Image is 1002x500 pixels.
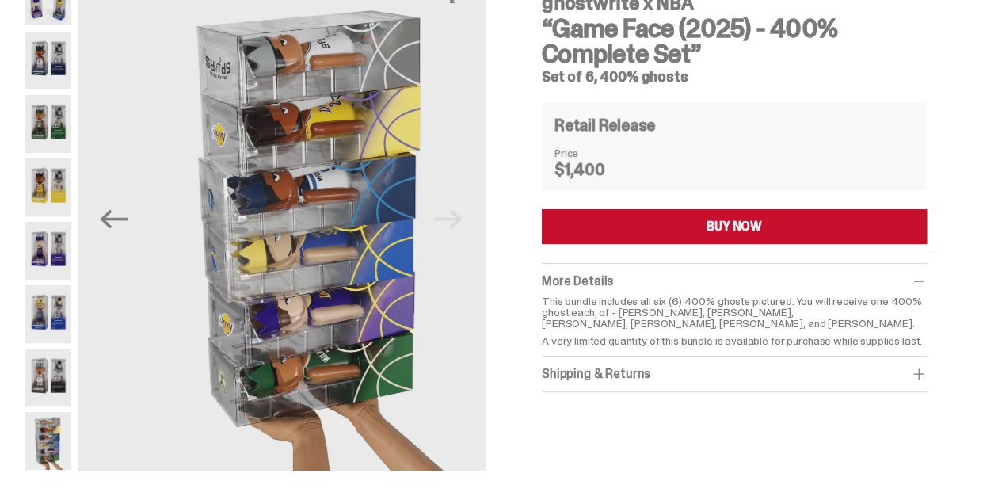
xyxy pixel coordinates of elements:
[25,349,71,406] img: NBA-400-HG-Wemby.png
[97,201,131,236] button: Previous
[25,158,71,216] img: NBA-400-HG%20Bron.png
[25,95,71,152] img: NBA-400-HG-Giannis.png
[25,412,71,469] img: NBA-400-HG-Scale.png
[542,16,927,67] h3: “Game Face (2025) - 400% Complete Set”
[542,335,927,346] p: A very limited quantity of this bundle is available for purchase while supplies last.
[25,222,71,279] img: NBA-400-HG-Luka.png
[542,70,927,84] h5: Set of 6, 400% ghosts
[542,273,613,289] span: More Details
[25,285,71,342] img: NBA-400-HG-Steph.png
[542,296,927,329] p: This bundle includes all six (6) 400% ghosts pictured. You will receive one 400% ghost each, of -...
[25,32,71,89] img: NBA-400-HG-Ant.png
[554,147,634,158] dt: Price
[542,209,927,244] button: BUY NOW
[707,220,762,233] div: BUY NOW
[554,117,655,133] h4: Retail Release
[554,162,634,177] dd: $1,400
[542,366,927,382] div: Shipping & Returns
